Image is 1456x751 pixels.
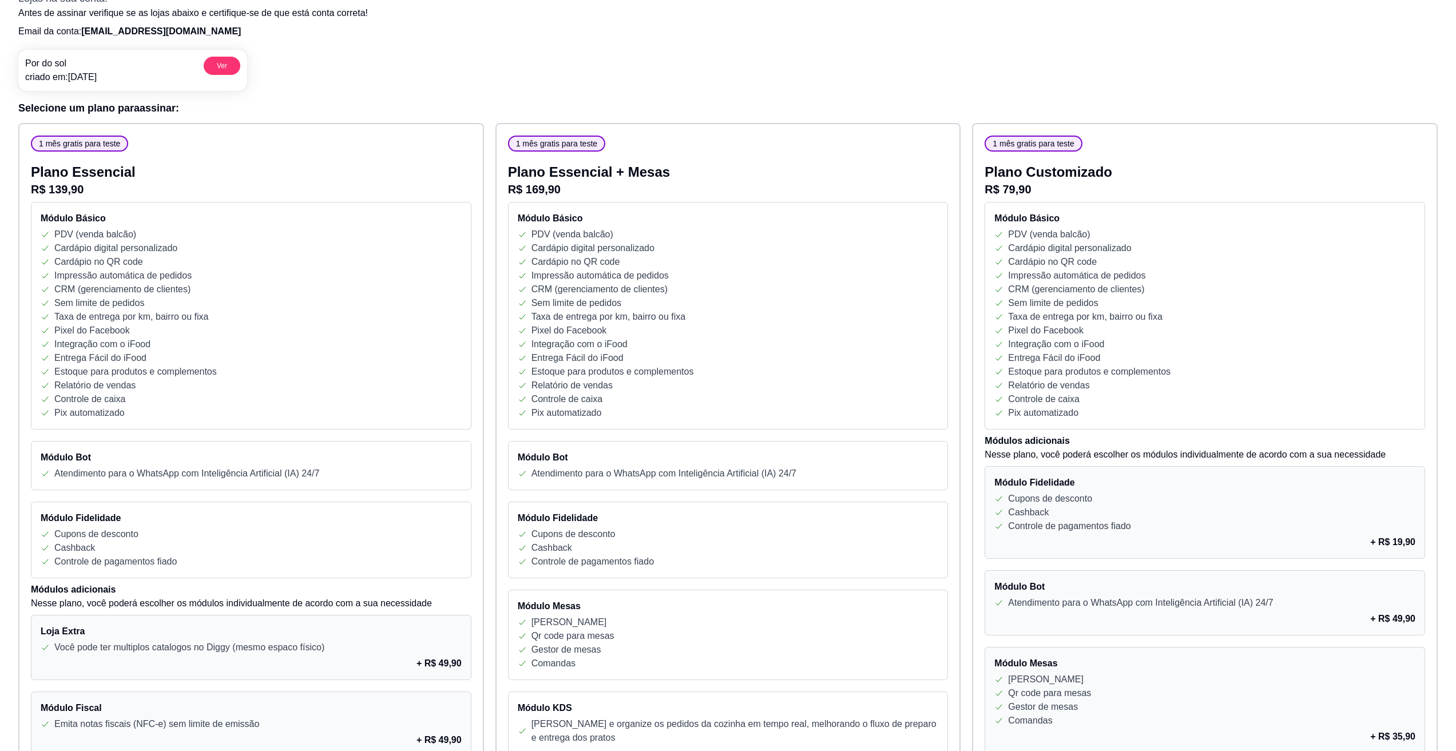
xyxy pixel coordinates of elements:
p: CRM (gerenciamento de clientes) [54,283,191,296]
p: Atendimento para o WhatsApp com Inteligência Artificial (IA) 24/7 [54,467,319,480]
p: Entrega Fácil do iFood [1008,351,1100,365]
p: Você pode ter multiplos catalogos no Diggy (mesmo espaco físico) [54,641,324,654]
p: Comandas [1008,714,1052,728]
p: Taxa de entrega por km, bairro ou fixa [1008,310,1162,324]
p: Pix automatizado [531,406,602,420]
h4: Módulo Básico [518,212,939,225]
p: Controle de pagamentos fiado [1008,519,1130,533]
p: Relatório de vendas [1008,379,1089,392]
p: Entrega Fácil do iFood [54,351,146,365]
p: R$ 139,90 [31,181,471,197]
p: [PERSON_NAME] [1008,673,1084,686]
p: criado em: [DATE] [25,70,97,84]
p: Controle de pagamentos fiado [54,555,177,569]
p: Email da conta: [18,25,1438,38]
p: Controle de caixa [1008,392,1080,406]
p: Plano Essencial [31,163,471,181]
p: Por do sol [25,57,97,70]
h4: Loja Extra [41,625,462,638]
p: Integração com o iFood [1008,337,1104,351]
span: 1 mês gratis para teste [988,138,1078,149]
p: Comandas [531,657,576,670]
p: Estoque para produtos e complementos [531,365,694,379]
p: Cupons de desconto [54,527,138,541]
span: [EMAIL_ADDRESS][DOMAIN_NAME] [81,26,241,36]
p: Controle de caixa [531,392,603,406]
p: Controle de caixa [54,392,126,406]
p: R$ 169,90 [508,181,949,197]
p: + R$ 49,90 [1370,612,1415,626]
p: Estoque para produtos e complementos [1008,365,1171,379]
p: Integração com o iFood [531,337,628,351]
p: Nesse plano, você poderá escolher os módulos individualmente de acordo com a sua necessidade [985,448,1425,462]
h4: Módulo Bot [518,451,939,464]
p: Plano Essencial + Mesas [508,163,949,181]
p: Cupons de desconto [1008,492,1092,506]
p: CRM (gerenciamento de clientes) [1008,283,1144,296]
p: Qr code para mesas [531,629,614,643]
p: Cashback [1008,506,1049,519]
h4: Módulo Básico [994,212,1415,225]
h4: Módulo Fidelidade [41,511,462,525]
p: Estoque para produtos e complementos [54,365,217,379]
p: PDV (venda balcão) [531,228,613,241]
p: PDV (venda balcão) [54,228,136,241]
p: [PERSON_NAME] e organize os pedidos da cozinha em tempo real, melhorando o fluxo de preparo e ent... [531,717,939,745]
h4: Módulo Fiscal [41,701,462,715]
p: Gestor de mesas [1008,700,1078,714]
button: Ver [204,57,240,75]
p: Pixel do Facebook [531,324,607,337]
p: Cupons de desconto [531,527,616,541]
p: Atendimento para o WhatsApp com Inteligência Artificial (IA) 24/7 [531,467,796,480]
p: Taxa de entrega por km, bairro ou fixa [531,310,685,324]
p: Cashback [531,541,572,555]
p: Antes de assinar verifique se as lojas abaixo e certifique-se de que está conta correta! [18,6,1438,20]
h4: Módulos adicionais [31,583,471,597]
p: Cardápio digital personalizado [1008,241,1131,255]
p: Sem limite de pedidos [1008,296,1098,310]
p: Sem limite de pedidos [54,296,144,310]
h4: Módulo Fidelidade [518,511,939,525]
p: Taxa de entrega por km, bairro ou fixa [54,310,208,324]
p: Cashback [54,541,95,555]
p: Pixel do Facebook [54,324,130,337]
h4: Módulo Mesas [994,657,1415,670]
p: Qr code para mesas [1008,686,1091,700]
p: Pixel do Facebook [1008,324,1084,337]
span: 1 mês gratis para teste [511,138,602,149]
p: Impressão automática de pedidos [54,269,192,283]
p: + R$ 35,90 [1370,730,1415,744]
h4: Módulo Fidelidade [994,476,1415,490]
span: 1 mês gratis para teste [34,138,125,149]
p: PDV (venda balcão) [1008,228,1090,241]
p: Gestor de mesas [531,643,601,657]
p: Plano Customizado [985,163,1425,181]
p: Controle de pagamentos fiado [531,555,654,569]
p: Pix automatizado [54,406,125,420]
p: Sem limite de pedidos [531,296,621,310]
p: Emita notas fiscais (NFC-e) sem limite de emissão [54,717,259,731]
p: + R$ 49,90 [416,657,462,670]
p: CRM (gerenciamento de clientes) [531,283,668,296]
p: Cardápio no QR code [1008,255,1097,269]
p: Impressão automática de pedidos [531,269,669,283]
p: Cardápio no QR code [531,255,620,269]
h4: Módulo Bot [41,451,462,464]
a: Por do solcriado em:[DATE]Ver [18,50,247,91]
p: Relatório de vendas [531,379,613,392]
h4: Módulo Bot [994,580,1415,594]
h3: Selecione um plano para assinar : [18,100,1438,116]
p: Impressão automática de pedidos [1008,269,1145,283]
h4: Módulo Mesas [518,599,939,613]
p: + R$ 49,90 [416,733,462,747]
p: Relatório de vendas [54,379,136,392]
p: Cardápio no QR code [54,255,143,269]
p: Pix automatizado [1008,406,1078,420]
p: R$ 79,90 [985,181,1425,197]
h4: Módulos adicionais [985,434,1425,448]
p: Atendimento para o WhatsApp com Inteligência Artificial (IA) 24/7 [1008,596,1273,610]
p: Integração com o iFood [54,337,150,351]
h4: Módulo KDS [518,701,939,715]
p: Cardápio digital personalizado [54,241,177,255]
h4: Módulo Básico [41,212,462,225]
